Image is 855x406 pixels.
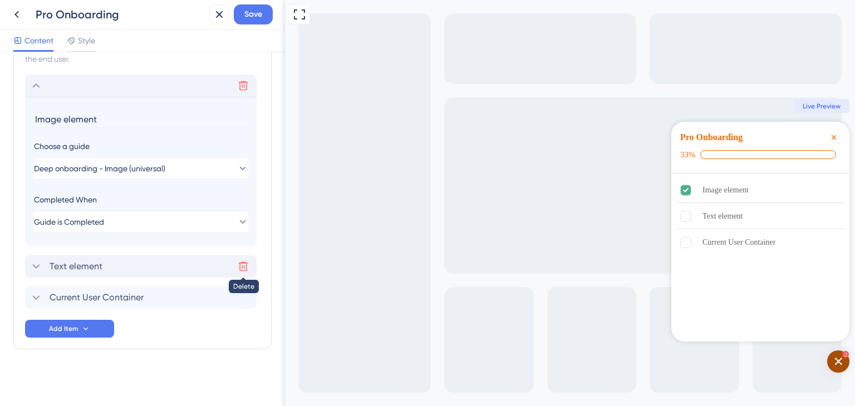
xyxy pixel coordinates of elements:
div: Text element [417,210,458,223]
span: Guide is Completed [34,215,104,229]
div: Checklist items [386,174,564,328]
button: Add Item [25,320,114,338]
span: Live Preview [518,102,556,111]
div: Current User Container [417,236,490,249]
div: Completed When [34,193,248,206]
div: Text element is incomplete. [391,204,560,229]
span: Content [24,34,53,47]
div: Open Checklist, remaining modules: 2 [542,350,564,373]
div: Image element [417,184,464,197]
span: Current User Container [50,291,144,304]
div: Current User Container is incomplete. [391,230,560,255]
span: Deep onboarding - Image (universal) [34,162,165,175]
span: Style [78,34,95,47]
div: Close Checklist [542,131,556,144]
div: Image element is complete. [391,178,560,203]
div: Checklist Container [386,122,564,341]
button: Guide is Completed [34,211,248,233]
div: 2 [557,351,564,358]
input: Header [34,111,250,128]
span: Save [244,8,262,21]
button: Save [234,4,273,24]
span: Text element [50,260,102,273]
div: Checklist progress: 33% [395,150,556,160]
div: Pro Onboarding [36,7,205,22]
button: Deep onboarding - Image (universal) [34,157,248,180]
div: 33% [395,150,411,160]
div: Choose a guide [34,140,248,153]
span: Add Item [49,324,78,333]
div: Pro Onboarding [395,131,458,144]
